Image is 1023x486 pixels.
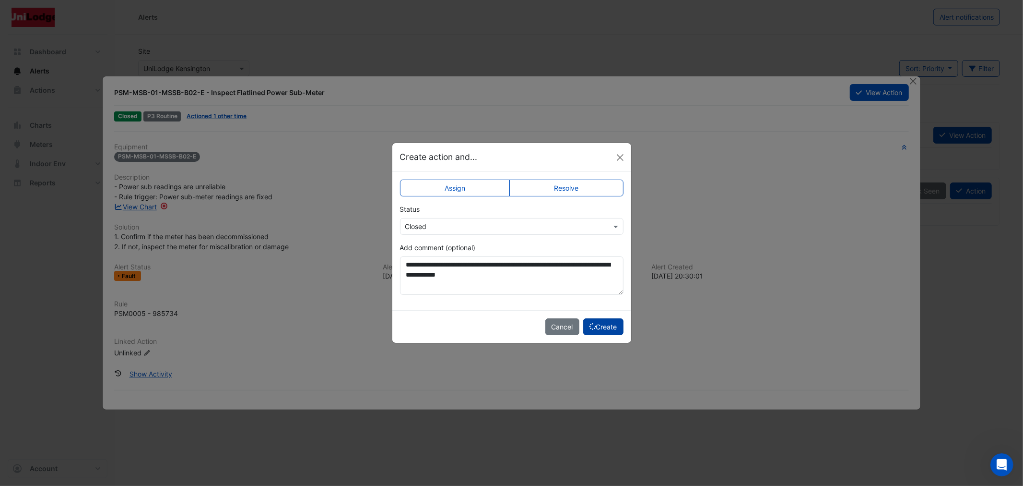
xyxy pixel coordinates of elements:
[400,180,510,196] label: Assign
[400,204,420,214] label: Status
[400,151,478,163] h5: Create action and...
[509,180,623,196] label: Resolve
[400,243,476,253] label: Add comment (optional)
[990,453,1013,476] iframe: Intercom live chat
[545,318,579,335] button: Cancel
[583,318,623,335] button: Create
[613,150,627,165] button: Close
